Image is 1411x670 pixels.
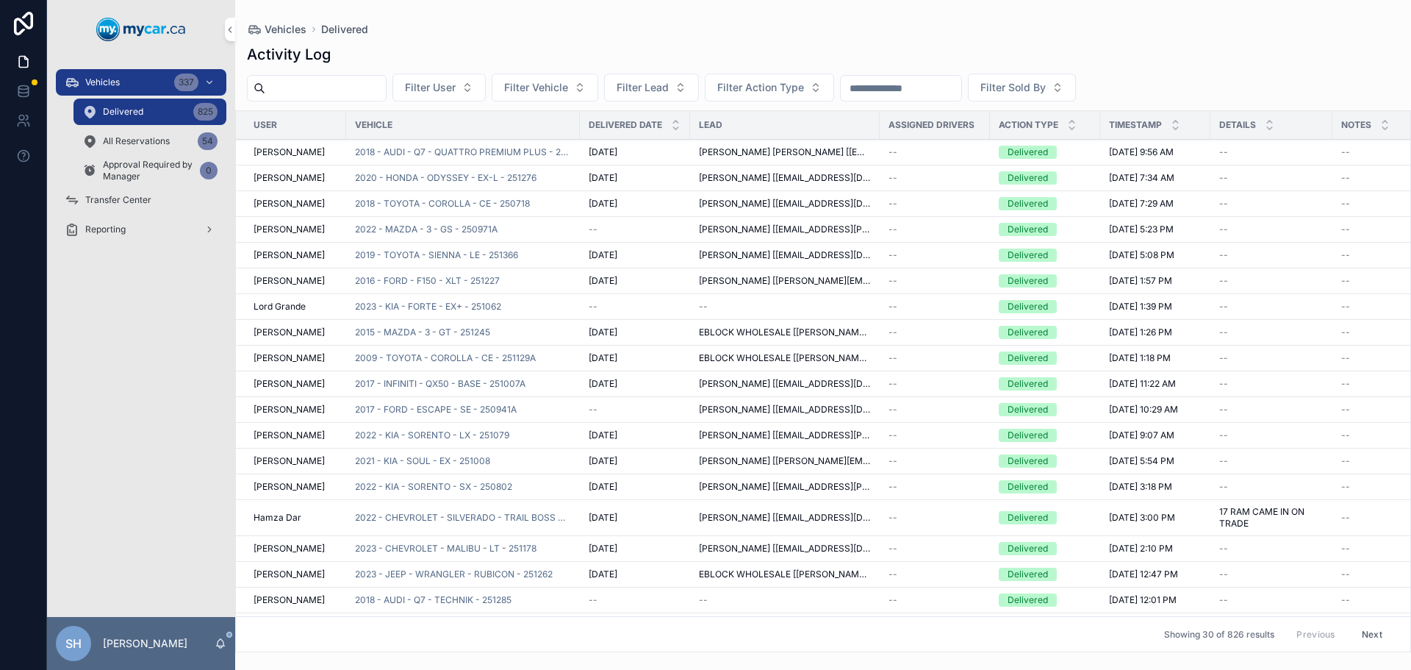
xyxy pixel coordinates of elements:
[1341,594,1350,606] span: --
[1109,249,1174,261] span: [DATE] 5:08 PM
[1219,352,1228,364] span: --
[355,352,536,364] span: 2009 - TOYOTA - COROLLA - CE - 251129A
[355,119,392,131] span: Vehicle
[589,430,617,441] span: [DATE]
[1219,543,1228,555] span: --
[1109,430,1174,441] span: [DATE] 9:07 AM
[56,216,226,243] a: Reporting
[888,224,897,235] span: --
[1341,352,1350,364] span: --
[699,455,871,467] span: [PERSON_NAME] [[PERSON_NAME][EMAIL_ADDRESS][DOMAIN_NAME]]
[1109,569,1178,580] span: [DATE] 12:47 PM
[589,275,617,287] span: [DATE]
[1109,224,1174,235] span: [DATE] 5:23 PM
[699,430,871,441] span: [PERSON_NAME] [[EMAIL_ADDRESS][PERSON_NAME][DOMAIN_NAME]]
[1008,326,1048,339] div: Delivered
[254,119,277,131] span: User
[1109,543,1173,555] span: [DATE] 2:10 PM
[1219,327,1228,338] span: --
[589,378,617,390] span: [DATE]
[1109,119,1162,131] span: Timestamp
[355,275,500,287] a: 2016 - FORD - F150 - XLT - 251227
[254,301,306,313] span: Lord Grande
[589,146,617,158] span: [DATE]
[1008,511,1048,524] div: Delivered
[888,594,897,606] span: --
[96,18,186,41] img: App logo
[56,187,226,213] a: Transfer Center
[193,103,218,121] div: 825
[888,404,897,416] span: --
[355,512,571,524] span: 2022 - CHEVROLET - SILVERADO - TRAIL BOSS CUSTOM - 251031
[589,172,617,184] span: [DATE]
[717,80,804,95] span: Filter Action Type
[103,106,143,118] span: Delivered
[589,301,597,313] span: --
[254,327,325,338] span: [PERSON_NAME]
[1219,275,1228,287] span: --
[1109,198,1174,210] span: [DATE] 7:29 AM
[1219,455,1228,467] span: --
[47,59,235,262] div: scrollable content
[1008,274,1048,288] div: Delivered
[254,352,325,364] span: [PERSON_NAME]
[699,327,871,338] span: EBLOCK WHOLESALE [[PERSON_NAME][EMAIL_ADDRESS][PERSON_NAME][DOMAIN_NAME]]
[968,74,1076,101] button: Select Button
[1219,430,1228,441] span: --
[1341,404,1350,416] span: --
[1109,378,1176,390] span: [DATE] 11:22 AM
[355,378,525,390] span: 2017 - INFINITI - QX50 - BASE - 251007A
[1341,378,1350,390] span: --
[355,249,518,261] span: 2019 - TOYOTA - SIENNA - LE - 251366
[1341,512,1350,524] span: --
[1008,171,1048,185] div: Delivered
[355,594,511,606] a: 2018 - AUDI - Q7 - TECHNIK - 251285
[888,512,897,524] span: --
[699,146,871,158] span: [PERSON_NAME] [PERSON_NAME] [[EMAIL_ADDRESS][DOMAIN_NAME]]
[1008,377,1048,391] div: Delivered
[355,404,517,416] a: 2017 - FORD - ESCAPE - SE - 250941A
[355,543,536,555] a: 2023 - CHEVROLET - MALIBU - LT - 251178
[589,224,597,235] span: --
[699,198,871,210] span: [PERSON_NAME] [[EMAIL_ADDRESS][DOMAIN_NAME]]
[254,224,325,235] span: [PERSON_NAME]
[589,119,662,131] span: Delivered Date
[355,569,553,580] a: 2023 - JEEP - WRANGLER - RUBICON - 251262
[1008,403,1048,416] div: Delivered
[1008,249,1048,262] div: Delivered
[589,455,617,467] span: [DATE]
[355,481,512,493] span: 2022 - KIA - SORENTO - SX - 250802
[1008,352,1048,365] div: Delivered
[1341,430,1350,441] span: --
[65,635,82,652] span: SH
[247,44,331,65] h1: Activity Log
[1008,568,1048,581] div: Delivered
[1219,249,1228,261] span: --
[355,172,536,184] span: 2020 - HONDA - ODYSSEY - EX-L - 251276
[355,327,490,338] span: 2015 - MAZDA - 3 - GT - 251245
[265,22,306,37] span: Vehicles
[888,455,897,467] span: --
[103,636,187,651] p: [PERSON_NAME]
[254,249,325,261] span: [PERSON_NAME]
[1219,224,1228,235] span: --
[254,172,325,184] span: [PERSON_NAME]
[355,146,571,158] span: 2018 - AUDI - Q7 - QUATTRO PREMIUM PLUS - 251028
[254,512,301,524] span: Hamza Dar
[699,481,871,493] span: [PERSON_NAME] [[EMAIL_ADDRESS][PERSON_NAME][DOMAIN_NAME]]
[699,119,722,131] span: Lead
[355,301,501,313] a: 2023 - KIA - FORTE - EX+ - 251062
[1008,223,1048,236] div: Delivered
[699,301,708,313] span: --
[1219,481,1228,493] span: --
[1341,455,1350,467] span: --
[254,378,325,390] span: [PERSON_NAME]
[1341,569,1350,580] span: --
[1341,543,1350,555] span: --
[355,430,509,441] a: 2022 - KIA - SORENTO - LX - 251079
[85,194,151,206] span: Transfer Center
[1219,506,1324,530] span: 17 RAM CAME IN ON TRADE
[392,74,486,101] button: Select Button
